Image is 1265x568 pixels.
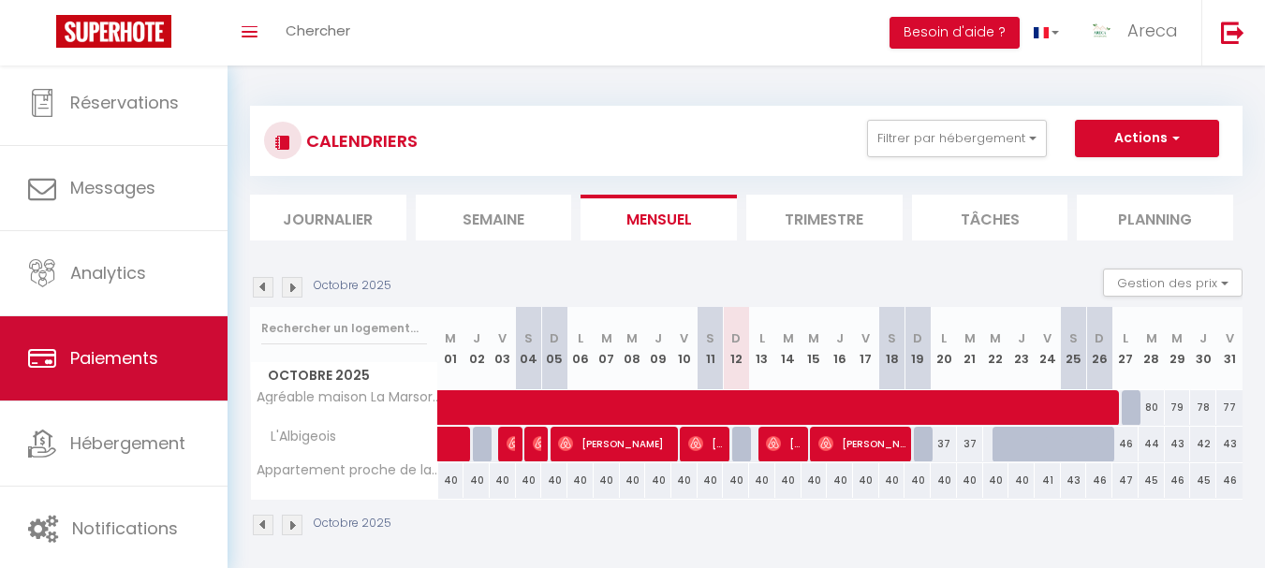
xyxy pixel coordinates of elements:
[541,307,567,390] th: 05
[1123,329,1128,347] abbr: L
[671,463,698,498] div: 40
[983,463,1009,498] div: 40
[578,329,583,347] abbr: L
[601,329,612,347] abbr: M
[1165,463,1191,498] div: 46
[550,329,559,347] abbr: D
[808,329,819,347] abbr: M
[70,91,179,114] span: Réservations
[1199,329,1207,347] abbr: J
[723,307,749,390] th: 12
[671,307,698,390] th: 10
[957,307,983,390] th: 21
[766,426,801,461] span: [PERSON_NAME]
[688,426,723,461] span: [PERSON_NAME]
[1165,307,1191,390] th: 29
[1075,120,1219,157] button: Actions
[1146,329,1157,347] abbr: M
[507,426,515,461] span: [PERSON_NAME]
[1139,307,1165,390] th: 28
[473,329,480,347] abbr: J
[783,329,794,347] abbr: M
[749,463,775,498] div: 40
[1008,307,1035,390] th: 23
[416,195,572,240] li: Semaine
[698,463,724,498] div: 40
[680,329,688,347] abbr: V
[802,307,828,390] th: 15
[490,463,516,498] div: 40
[1139,463,1165,498] div: 45
[620,307,646,390] th: 08
[581,195,737,240] li: Mensuel
[861,329,870,347] abbr: V
[1061,463,1087,498] div: 43
[941,329,947,347] abbr: L
[56,15,171,48] img: Super Booking
[983,307,1009,390] th: 22
[516,307,542,390] th: 04
[1190,463,1216,498] div: 45
[70,261,146,284] span: Analytics
[818,426,905,461] span: [PERSON_NAME]
[931,427,957,461] div: 37
[438,463,464,498] div: 40
[70,431,185,455] span: Hébergement
[1221,21,1244,44] img: logout
[1190,307,1216,390] th: 30
[1112,427,1139,461] div: 46
[70,176,155,199] span: Messages
[1190,427,1216,461] div: 42
[836,329,844,347] abbr: J
[286,21,350,40] span: Chercher
[438,307,464,390] th: 01
[498,329,507,347] abbr: V
[558,426,671,461] span: [PERSON_NAME]
[490,307,516,390] th: 03
[1035,307,1061,390] th: 24
[254,390,441,404] span: Agréable maison La Marsoracle - proche d'Albi
[251,362,437,389] span: Octobre 2025
[626,329,638,347] abbr: M
[749,307,775,390] th: 13
[913,329,922,347] abbr: D
[1103,269,1243,297] button: Gestion des prix
[541,463,567,498] div: 40
[905,307,931,390] th: 19
[905,463,931,498] div: 40
[957,463,983,498] div: 40
[250,195,406,240] li: Journalier
[516,463,542,498] div: 40
[1035,463,1061,498] div: 41
[524,329,533,347] abbr: S
[567,463,594,498] div: 40
[827,307,853,390] th: 16
[957,427,983,461] div: 37
[655,329,662,347] abbr: J
[853,307,879,390] th: 17
[802,463,828,498] div: 40
[72,517,178,540] span: Notifications
[1077,195,1233,240] li: Planning
[254,463,441,477] span: Appartement proche de la nature
[1008,463,1035,498] div: 40
[931,463,957,498] div: 40
[827,463,853,498] div: 40
[533,426,541,461] span: [PERSON_NAME]
[70,346,158,370] span: Paiements
[1069,329,1078,347] abbr: S
[620,463,646,498] div: 40
[645,307,671,390] th: 09
[463,307,490,390] th: 02
[314,277,391,295] p: Octobre 2025
[990,329,1001,347] abbr: M
[698,307,724,390] th: 11
[567,307,594,390] th: 06
[867,120,1047,157] button: Filtrer par hébergement
[254,427,341,447] span: L'Albigeois
[931,307,957,390] th: 20
[879,463,905,498] div: 40
[1139,427,1165,461] div: 44
[314,515,391,532] p: Octobre 2025
[1216,427,1243,461] div: 43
